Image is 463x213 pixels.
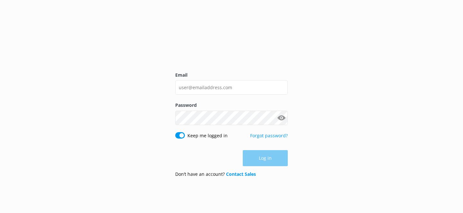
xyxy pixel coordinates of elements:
input: user@emailaddress.com [175,80,288,95]
label: Email [175,72,288,79]
label: Password [175,102,288,109]
p: Don’t have an account? [175,171,256,178]
a: Contact Sales [226,171,256,177]
a: Forgot password? [250,132,288,139]
label: Keep me logged in [187,132,228,139]
button: Show password [275,111,288,124]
